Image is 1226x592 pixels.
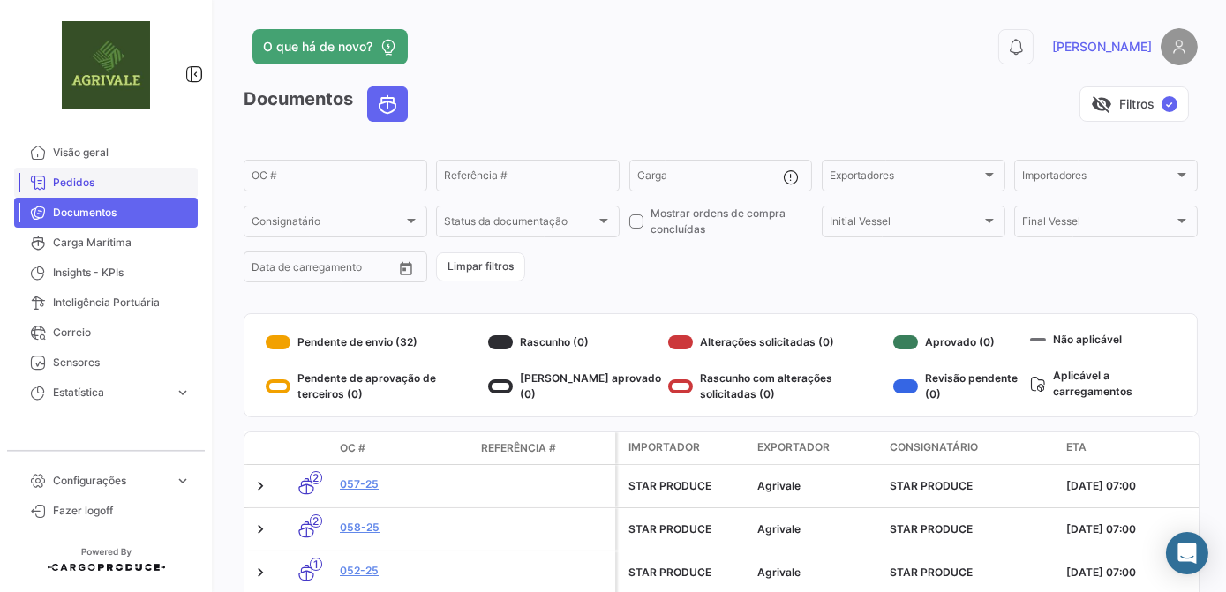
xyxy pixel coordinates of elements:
[628,439,700,455] span: Importador
[14,228,198,258] a: Carga Marítima
[175,385,191,401] span: expand_more
[14,198,198,228] a: Documentos
[266,371,481,402] div: Pendente de aprovação de terceiros (0)
[280,441,333,455] datatable-header-cell: Modo de Transporte
[444,218,596,230] span: Status da documentação
[53,385,168,401] span: Estatística
[340,440,365,456] span: OC #
[1022,218,1174,230] span: Final Vessel
[651,206,813,237] span: Mostrar ordens de compra concluídas
[175,473,191,489] span: expand_more
[393,255,419,281] button: Open calendar
[668,328,886,356] div: Alterações solicitadas (0)
[890,566,973,579] span: STAR PRODUCE
[53,145,191,161] span: Visão geral
[252,218,403,230] span: Consignatário
[1052,38,1152,56] span: [PERSON_NAME]
[252,264,283,276] input: Desde
[893,371,1022,402] div: Revisão pendente (0)
[1066,439,1087,455] span: ETA
[333,433,474,463] datatable-header-cell: OC #
[368,87,407,121] button: Ocean
[618,432,750,464] datatable-header-cell: Importador
[757,439,830,455] span: Exportador
[1030,328,1176,350] div: Não aplicável
[53,235,191,251] span: Carga Marítima
[266,328,481,356] div: Pendente de envio (32)
[1161,28,1198,65] img: placeholder-user.png
[14,168,198,198] a: Pedidos
[757,521,876,537] div: Agrivale
[310,471,322,484] span: 2
[340,520,467,536] a: 058-25
[53,325,191,341] span: Correio
[481,440,556,456] span: Referência #
[263,38,372,56] span: O que há de novo?
[628,521,743,537] div: STAR PRODUCE
[890,522,973,536] span: STAR PRODUCE
[53,473,168,489] span: Configurações
[53,205,191,221] span: Documentos
[1066,478,1185,494] div: [DATE] 07:00
[893,328,1022,356] div: Aprovado (0)
[252,564,269,581] a: Expand/Collapse Row
[1079,86,1189,122] button: visibility_offFiltros✓
[436,252,525,281] button: Limpar filtros
[14,348,198,378] a: Sensores
[1091,94,1112,115] span: visibility_off
[53,355,191,371] span: Sensores
[890,479,973,492] span: STAR PRODUCE
[340,563,467,579] a: 052-25
[757,565,876,581] div: Agrivale
[628,565,743,581] div: STAR PRODUCE
[890,439,978,455] span: Consignatário
[244,86,413,122] h3: Documentos
[53,503,191,519] span: Fazer logoff
[830,172,982,184] span: Exportadores
[1162,96,1177,112] span: ✓
[252,29,408,64] button: O que há de novo?
[1066,565,1185,581] div: [DATE] 07:00
[628,478,743,494] div: STAR PRODUCE
[883,432,1059,464] datatable-header-cell: Consignatário
[53,175,191,191] span: Pedidos
[310,558,322,571] span: 1
[1030,364,1176,402] div: Aplicável a carregamentos
[14,288,198,318] a: Inteligência Portuária
[1022,172,1174,184] span: Importadores
[53,295,191,311] span: Inteligência Portuária
[757,478,876,494] div: Agrivale
[340,476,467,492] a: 057-25
[488,371,661,402] div: [PERSON_NAME] aprovado (0)
[668,371,886,402] div: Rascunho com alterações solicitadas (0)
[252,477,269,495] a: Expand/Collapse Row
[488,328,661,356] div: Rascunho (0)
[14,258,198,288] a: Insights - KPIs
[1059,432,1192,464] datatable-header-cell: ETA
[14,318,198,348] a: Correio
[474,433,615,463] datatable-header-cell: Referência #
[62,21,150,109] img: fe574793-62e2-4044-a149-c09beef10e0e.png
[53,265,191,281] span: Insights - KPIs
[296,264,363,276] input: Até
[310,514,322,528] span: 2
[1066,521,1185,537] div: [DATE] 07:00
[1166,532,1208,574] div: Abrir mensagem da Intercom
[830,218,982,230] span: Initial Vessel
[750,432,883,464] datatable-header-cell: Exportador
[252,521,269,538] a: Expand/Collapse Row
[14,138,198,168] a: Visão geral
